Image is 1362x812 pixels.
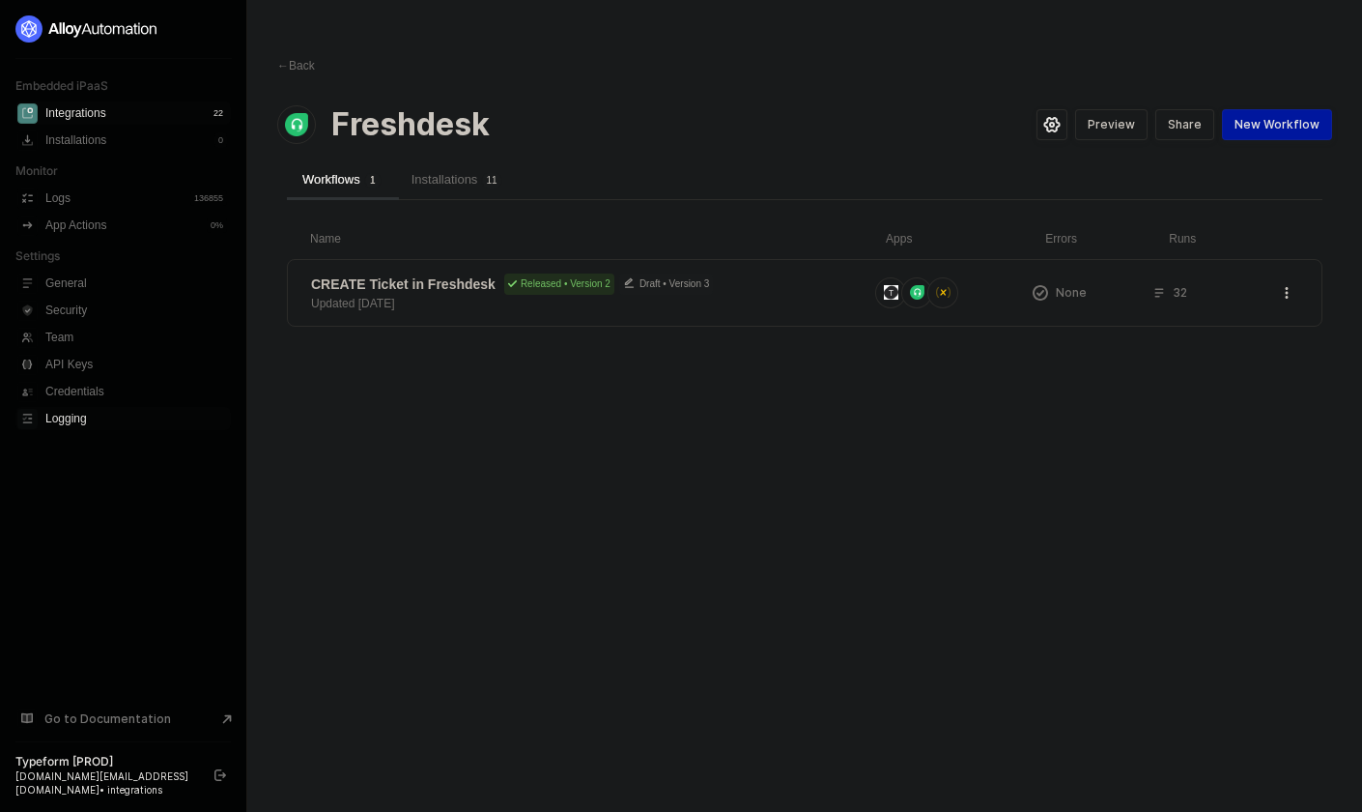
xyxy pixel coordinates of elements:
[17,216,38,236] span: icon-app-actions
[285,113,308,136] img: integration-icon
[311,275,496,294] span: CREATE Ticket in Freshdesk
[17,188,38,209] span: icon-logs
[1088,117,1135,132] div: Preview
[17,130,38,151] span: installations
[311,295,394,312] div: Updated [DATE]
[17,709,37,728] span: documentation
[45,326,227,349] span: Team
[884,285,898,300] img: icon
[45,132,106,149] div: Installations
[15,707,232,730] a: Knowledge Base
[15,78,108,93] span: Embedded iPaaS
[1045,231,1169,247] div: Errors
[1169,231,1299,247] div: Runs
[504,274,614,295] div: Released • Version 2
[17,274,38,294] span: general
[1222,109,1332,140] button: New Workflow
[45,105,106,122] div: Integrations
[207,217,227,233] div: 0 %
[1033,285,1048,301] span: icon-exclamation
[277,59,289,72] span: ←
[1043,117,1061,132] span: icon-settings
[45,380,227,403] span: Credentials
[936,285,951,300] img: icon
[44,710,171,727] span: Go to Documentation
[17,382,38,402] span: credentials
[331,106,490,143] span: Freshdesk
[15,248,60,263] span: Settings
[45,407,227,430] span: Logging
[619,274,713,295] div: Draft • Version 3
[15,15,231,43] a: logo
[1234,117,1319,132] div: New Workflow
[45,272,227,295] span: General
[15,163,58,178] span: Monitor
[486,175,492,186] span: 1
[17,355,38,375] span: api-key
[217,710,237,729] span: document-arrow
[886,231,1045,247] div: Apps
[15,754,197,769] div: Typeform [PROD]
[1075,109,1148,140] button: Preview
[214,769,226,781] span: logout
[1173,284,1187,301] span: 32
[492,175,497,186] span: 1
[45,190,71,207] div: Logs
[1056,284,1087,301] span: None
[310,231,886,247] div: Name
[45,299,227,322] span: Security
[482,173,500,188] sup: 11
[302,172,381,187] span: Workflows
[17,103,38,124] span: integrations
[411,172,501,187] span: Installations
[17,328,38,348] span: team
[210,105,227,121] div: 22
[17,409,38,429] span: logging
[1155,109,1214,140] button: Share
[17,301,38,321] span: security
[15,769,197,797] div: [DOMAIN_NAME][EMAIL_ADDRESS][DOMAIN_NAME] • integrations
[910,285,924,300] img: icon
[1168,117,1202,132] div: Share
[45,217,106,234] div: App Actions
[277,58,315,74] div: Back
[1153,287,1165,299] span: icon-list
[45,353,227,376] span: API Keys
[370,175,376,186] span: 1
[214,132,227,148] div: 0
[15,15,158,43] img: logo
[190,190,227,206] div: 136855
